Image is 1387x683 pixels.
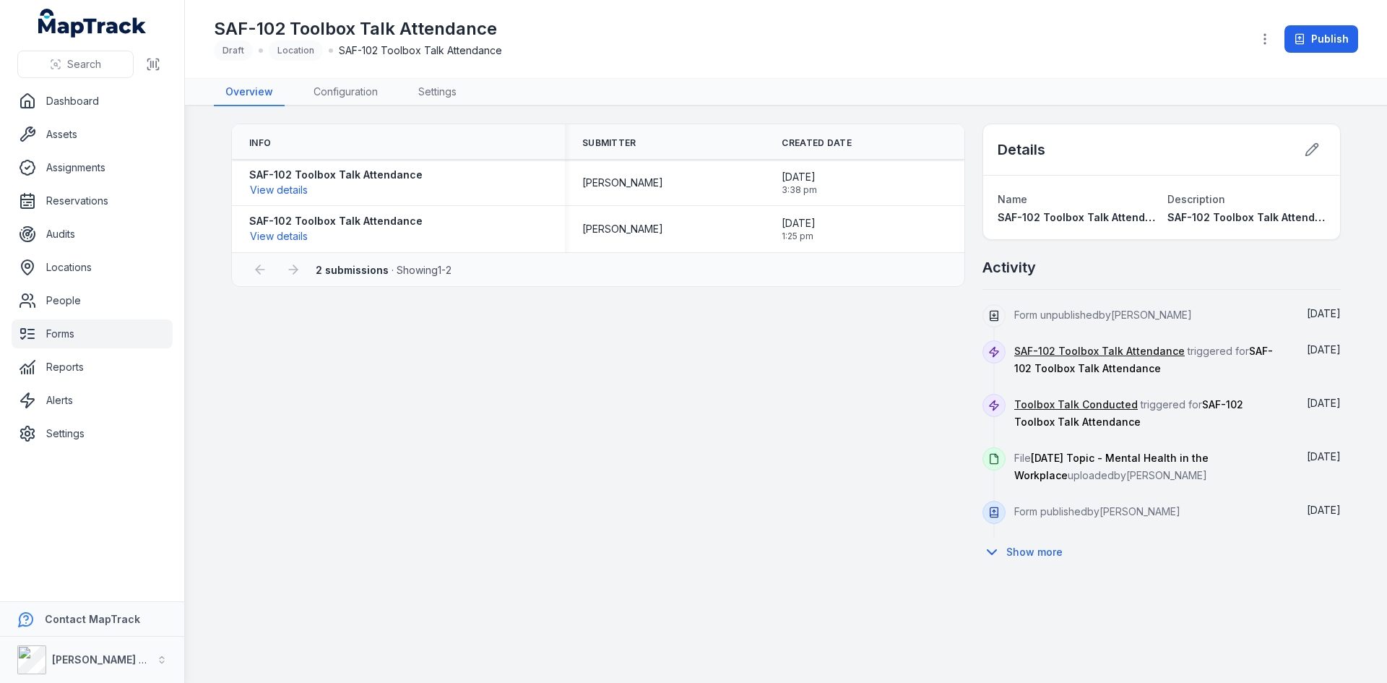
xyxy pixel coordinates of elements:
span: [DATE] [782,216,816,231]
span: [DATE] [1307,504,1341,516]
a: Dashboard [12,87,173,116]
time: 9/15/2025, 3:38:09 PM [1307,397,1341,409]
a: Audits [12,220,173,249]
a: Assets [12,120,173,149]
span: triggered for [1014,345,1273,374]
a: Reports [12,353,173,382]
span: [PERSON_NAME] [582,222,663,236]
h2: Activity [982,257,1036,278]
button: View details [249,182,308,198]
span: [PERSON_NAME] [582,176,663,190]
span: [DATE] [1307,397,1341,409]
div: Location [269,40,323,61]
a: Reservations [12,186,173,215]
h2: Details [998,139,1045,160]
span: Form published by [PERSON_NAME] [1014,505,1180,517]
time: 9/15/2025, 3:38:08 PM [1307,450,1341,463]
button: Search [17,51,134,78]
span: SAF-102 Toolbox Talk Attendance [1167,211,1341,223]
a: Alerts [12,386,173,415]
span: triggered for [1014,398,1243,428]
span: SAF-102 Toolbox Talk Attendance [339,43,502,58]
a: People [12,286,173,315]
span: [DATE] Topic - Mental Health in the Workplace [1014,452,1209,481]
a: Configuration [302,79,389,106]
a: Locations [12,253,173,282]
span: Submitter [582,137,636,149]
span: Info [249,137,271,149]
time: 9/15/2025, 3:38:09 PM [1307,343,1341,356]
a: MapTrack [38,9,147,38]
span: [DATE] [1307,307,1341,319]
strong: Contact MapTrack [45,613,140,625]
strong: 2 submissions [316,264,389,276]
strong: SAF-102 Toolbox Talk Attendance [249,168,423,182]
span: [DATE] [1307,343,1341,356]
a: Settings [12,419,173,448]
strong: [PERSON_NAME] Group [52,653,170,666]
span: Created Date [782,137,852,149]
button: View details [249,228,308,244]
span: Search [67,57,101,72]
span: Form unpublished by [PERSON_NAME] [1014,309,1192,321]
a: Overview [214,79,285,106]
span: · Showing 1 - 2 [316,264,451,276]
time: 9/15/2025, 3:29:21 PM [1307,504,1341,516]
div: Draft [214,40,253,61]
a: Forms [12,319,173,348]
button: Publish [1284,25,1358,53]
span: [DATE] [1307,450,1341,463]
button: Show more [982,537,1072,567]
a: SAF-102 Toolbox Talk Attendance [1014,344,1185,358]
span: Description [1167,193,1225,205]
span: File uploaded by [PERSON_NAME] [1014,452,1209,481]
strong: SAF-102 Toolbox Talk Attendance [249,214,423,228]
span: [DATE] [782,170,817,184]
time: 8/21/2025, 1:25:51 PM [782,216,816,242]
time: 9/15/2025, 4:11:26 PM [1307,307,1341,319]
h1: SAF-102 Toolbox Talk Attendance [214,17,502,40]
span: 1:25 pm [782,231,816,242]
time: 9/15/2025, 3:38:09 PM [782,170,817,196]
span: Name [998,193,1027,205]
a: Toolbox Talk Conducted [1014,398,1138,412]
a: Assignments [12,153,173,182]
a: Settings [407,79,468,106]
span: SAF-102 Toolbox Talk Attendance [998,211,1171,223]
span: 3:38 pm [782,184,817,196]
